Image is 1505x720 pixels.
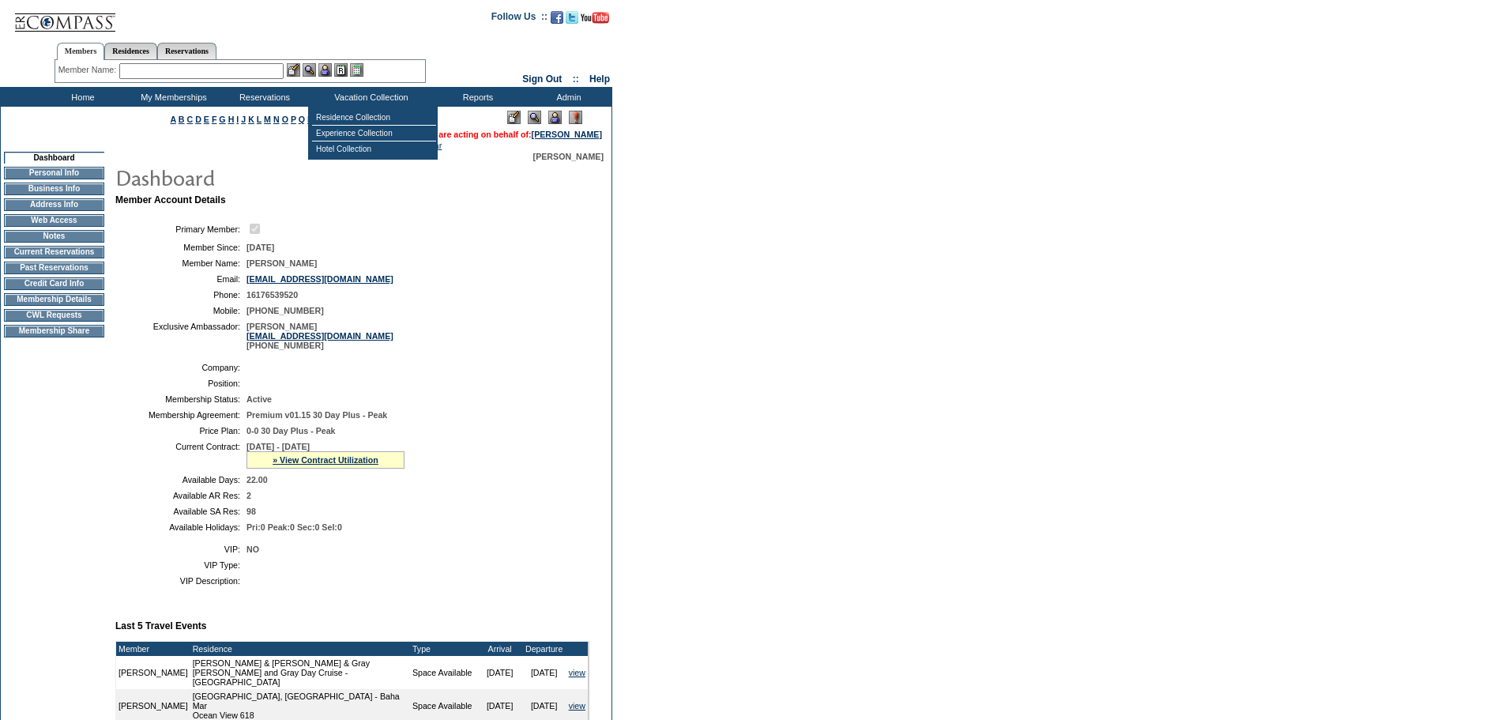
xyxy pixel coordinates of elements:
img: Subscribe to our YouTube Channel [581,12,609,24]
td: [PERSON_NAME] & [PERSON_NAME] & Gray [PERSON_NAME] and Gray Day Cruise - [GEOGRAPHIC_DATA] [190,656,410,689]
a: Residences [104,43,157,59]
td: Dashboard [4,152,104,164]
td: Arrival [478,642,522,656]
a: view [569,701,585,711]
td: Available SA Res: [122,507,240,516]
span: [DATE] - [DATE] [246,442,310,451]
td: Reports [431,87,521,107]
td: My Memberships [126,87,217,107]
a: Become our fan on Facebook [551,16,563,25]
td: Departure [522,642,566,656]
a: O [282,115,288,124]
td: Company: [122,363,240,372]
img: Log Concern/Member Elevation [569,111,582,124]
img: pgTtlDashboard.gif [115,161,431,193]
a: [EMAIL_ADDRESS][DOMAIN_NAME] [246,331,393,341]
td: Exclusive Ambassador: [122,322,240,350]
td: Available Days: [122,475,240,484]
img: View [303,63,316,77]
span: 22.00 [246,475,268,484]
img: Impersonate [318,63,332,77]
span: NO [246,545,259,554]
a: P [291,115,296,124]
td: [DATE] [522,656,566,689]
td: Past Reservations [4,262,104,274]
span: Pri:0 Peak:0 Sec:0 Sel:0 [246,522,342,532]
td: Type [410,642,478,656]
td: Position: [122,379,240,388]
img: Reservations [334,63,348,77]
a: K [248,115,254,124]
span: :: [573,74,579,85]
td: Mobile: [122,306,240,315]
span: [PERSON_NAME] [533,152,604,161]
a: Q [299,115,305,124]
td: Available AR Res: [122,491,240,500]
td: Follow Us :: [491,9,547,28]
span: 2 [246,491,251,500]
a: I [236,115,239,124]
td: Residence [190,642,410,656]
td: Credit Card Info [4,277,104,290]
td: Membership Status: [122,394,240,404]
span: 98 [246,507,256,516]
a: Subscribe to our YouTube Channel [581,16,609,25]
img: Follow us on Twitter [566,11,578,24]
td: CWL Requests [4,309,104,322]
td: VIP Description: [122,576,240,586]
a: M [264,115,271,124]
a: [EMAIL_ADDRESS][DOMAIN_NAME] [246,274,393,284]
span: Premium v01.15 30 Day Plus - Peak [246,410,387,420]
a: » View Contract Utilization [273,455,378,465]
td: Member Since: [122,243,240,252]
td: Available Holidays: [122,522,240,532]
span: 16176539520 [246,290,298,300]
a: H [228,115,235,124]
a: Follow us on Twitter [566,16,578,25]
a: [PERSON_NAME] [532,130,602,139]
img: Impersonate [548,111,562,124]
td: Web Access [4,214,104,227]
a: L [257,115,261,124]
a: Members [57,43,105,60]
td: Member Name: [122,258,240,268]
td: Hotel Collection [312,141,436,156]
td: Current Reservations [4,246,104,258]
td: [PERSON_NAME] [116,656,190,689]
td: Primary Member: [122,221,240,236]
span: [PHONE_NUMBER] [246,306,324,315]
td: Personal Info [4,167,104,179]
a: B [179,115,185,124]
span: [PERSON_NAME] [246,258,317,268]
td: Address Info [4,198,104,211]
a: Reservations [157,43,216,59]
a: D [195,115,201,124]
a: E [204,115,209,124]
td: Business Info [4,183,104,195]
td: Price Plan: [122,426,240,435]
span: 0-0 30 Day Plus - Peak [246,426,336,435]
a: N [273,115,280,124]
div: Member Name: [58,63,119,77]
span: Active [246,394,272,404]
td: VIP Type: [122,560,240,570]
td: Member [116,642,190,656]
span: You are acting on behalf of: [421,130,602,139]
td: Admin [521,87,612,107]
a: J [241,115,246,124]
td: Space Available [410,656,478,689]
span: [PERSON_NAME] [PHONE_NUMBER] [246,322,393,350]
a: Help [589,74,610,85]
td: VIP: [122,545,240,554]
td: Vacation Collection [308,87,431,107]
img: Become our fan on Facebook [551,11,563,24]
b: Last 5 Travel Events [115,620,206,631]
td: Notes [4,230,104,243]
img: Edit Mode [507,111,521,124]
img: b_edit.gif [287,63,300,77]
a: G [219,115,225,124]
td: Email: [122,274,240,284]
td: Home [36,87,126,107]
td: Experience Collection [312,126,436,141]
td: Membership Share [4,325,104,337]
